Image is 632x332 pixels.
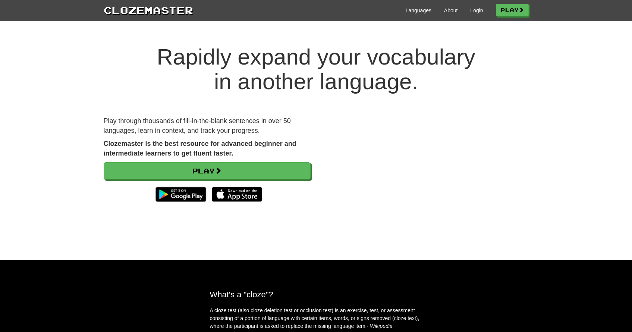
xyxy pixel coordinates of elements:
em: - Wikipedia [367,323,393,329]
h2: What's a "cloze"? [210,290,422,299]
a: About [444,7,458,14]
a: Login [470,7,483,14]
a: Languages [406,7,431,14]
a: Play [104,162,311,179]
strong: Clozemaster is the best resource for advanced beginner and intermediate learners to get fluent fa... [104,140,296,157]
img: Download_on_the_App_Store_Badge_US-UK_135x40-25178aeef6eb6b83b96f5f2d004eda3bffbb37122de64afbaef7... [212,187,262,202]
p: A cloze test (also cloze deletion test or occlusion test) is an exercise, test, or assessment con... [210,307,422,330]
p: Play through thousands of fill-in-the-blank sentences in over 50 languages, learn in context, and... [104,116,311,135]
a: Clozemaster [104,3,193,17]
img: Get it on Google Play [152,183,210,206]
a: Play [496,4,529,16]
